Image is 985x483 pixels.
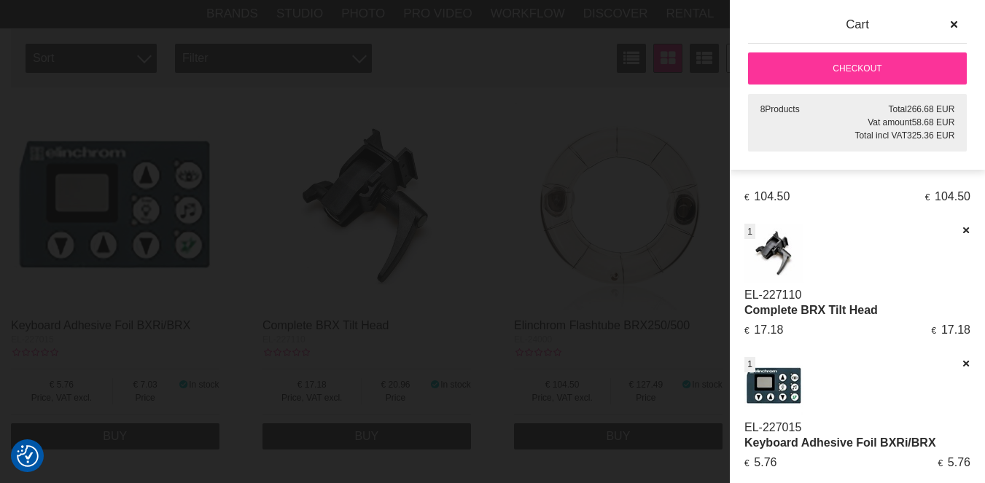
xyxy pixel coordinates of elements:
span: 17.18 [941,323,970,336]
span: 17.18 [754,323,783,336]
span: 1 [747,358,752,371]
span: 104.50 [935,190,970,203]
span: 5.76 [948,456,970,468]
a: Checkout [748,52,967,85]
span: Vat amount [868,117,911,127]
a: Complete BRX Tilt Head [744,304,878,316]
span: 325.36 EUR [907,130,954,141]
span: 1 [747,225,752,238]
span: 8 [760,104,766,114]
a: Keyboard Adhesive Foil BXRi/BRX [744,436,936,449]
span: Cart [846,17,869,31]
span: 5.76 [754,456,776,468]
span: Total incl VAT [854,130,907,141]
img: Keyboard Adhesive Foil BXRi/BRX [744,357,803,416]
span: 266.68 EUR [907,104,954,114]
img: Complete BRX Tilt Head [744,224,803,283]
a: EL-227110 [744,288,801,301]
span: 58.68 EUR [912,117,955,127]
img: Revisit consent button [17,445,39,467]
button: Consent Preferences [17,443,39,469]
span: Products [765,104,799,114]
span: 104.50 [754,190,790,203]
span: Total [889,104,907,114]
a: EL-227015 [744,421,801,433]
